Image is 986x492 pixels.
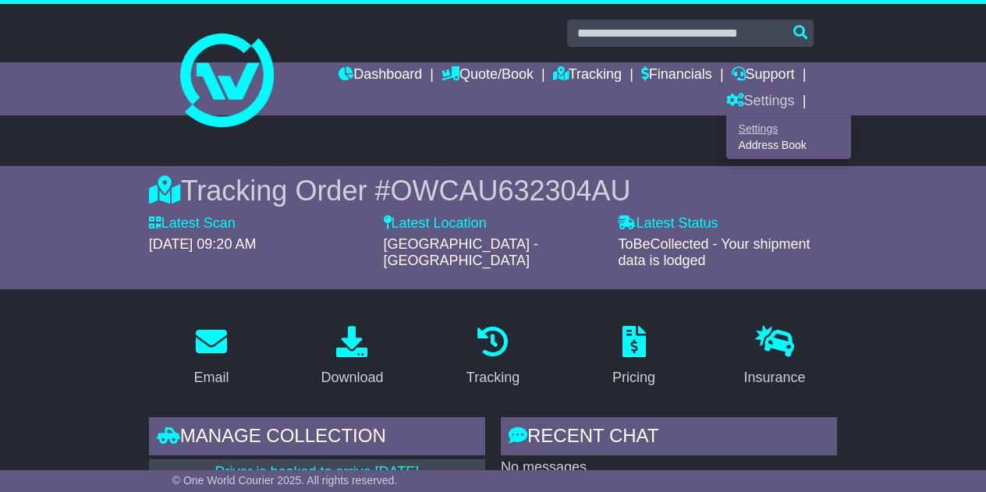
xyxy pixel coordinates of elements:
[726,89,795,115] a: Settings
[501,459,837,476] p: No messages
[618,215,718,232] label: Latest Status
[727,137,850,154] a: Address Book
[310,320,393,394] a: Download
[732,62,795,89] a: Support
[390,175,630,207] span: OWCAU632304AU
[183,320,239,394] a: Email
[321,367,383,388] div: Download
[553,62,622,89] a: Tracking
[442,62,534,89] a: Quote/Book
[727,120,850,137] a: Settings
[734,320,816,394] a: Insurance
[193,367,229,388] div: Email
[384,215,487,232] label: Latest Location
[149,236,257,252] span: [DATE] 09:20 AM
[726,115,851,159] div: Quote/Book
[612,367,655,388] div: Pricing
[149,417,485,459] div: Manage collection
[149,215,236,232] label: Latest Scan
[149,174,838,207] div: Tracking Order #
[172,474,398,487] span: © One World Courier 2025. All rights reserved.
[384,236,538,269] span: [GEOGRAPHIC_DATA] - [GEOGRAPHIC_DATA]
[641,62,712,89] a: Financials
[501,417,837,459] div: RECENT CHAT
[602,320,665,394] a: Pricing
[456,320,530,394] a: Tracking
[744,367,806,388] div: Insurance
[339,62,422,89] a: Dashboard
[466,367,520,388] div: Tracking
[618,236,810,269] span: ToBeCollected - Your shipment data is lodged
